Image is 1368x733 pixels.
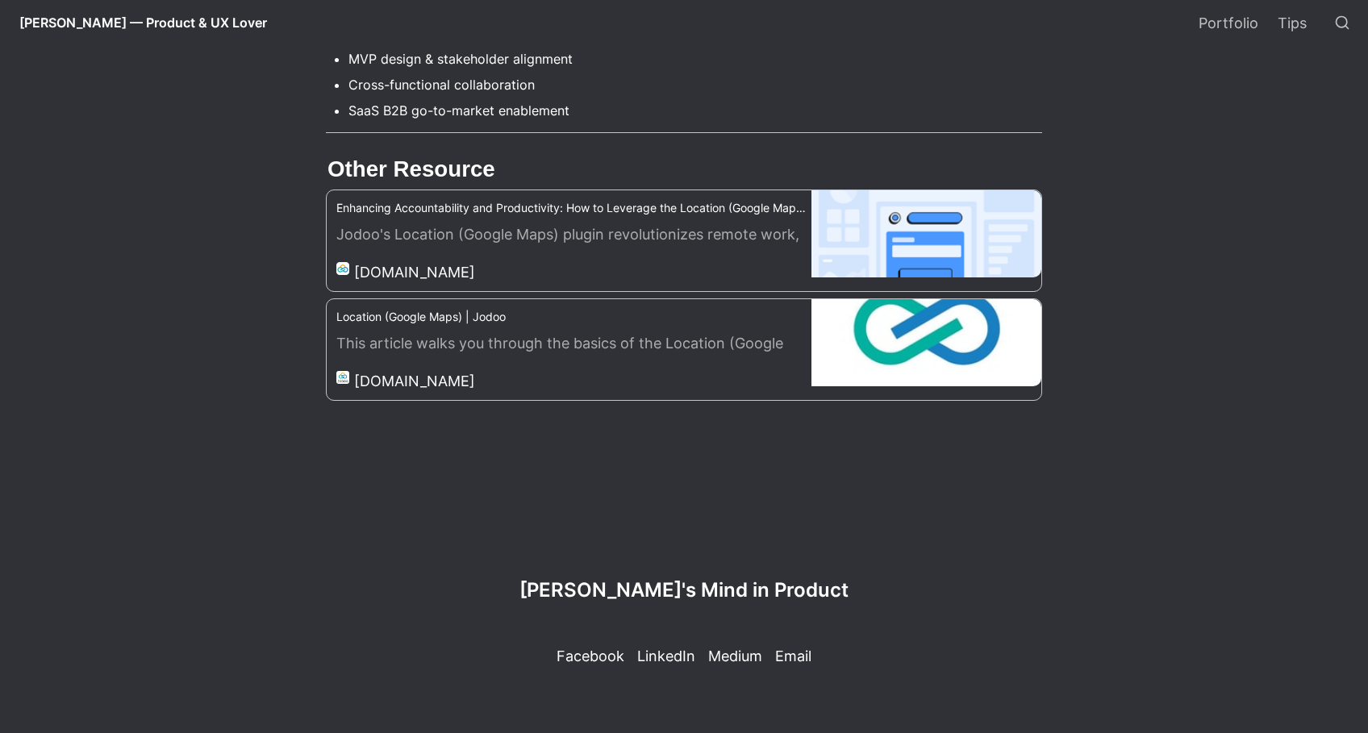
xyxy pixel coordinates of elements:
h5: Location (Google Maps) | Jodoo [336,309,811,325]
span: [PERSON_NAME]'s Mind in Product [519,578,849,602]
p: This article walks you through the basics of the Location (Google Maps) plugin and guides you to ... [336,332,811,358]
h2: Other Resource [326,152,1042,186]
h5: Enhancing Accountability and Productivity: How to Leverage the Location (Google Maps) Plugin for ... [336,200,811,216]
li: SaaS B2B go-to-market enablement [348,98,1042,123]
p: Email [775,645,811,667]
a: Medium [707,636,764,668]
p: [DOMAIN_NAME] [354,261,475,283]
a: Email [774,636,813,668]
img: favicon [336,371,349,384]
p: Facebook [557,645,624,667]
a: LinkedIn [636,636,697,668]
a: Facebook [555,636,626,668]
p: Medium [708,645,762,667]
a: [PERSON_NAME]'s Mind in Product [519,578,849,617]
span: [PERSON_NAME] — Product & UX Lover [19,15,267,31]
li: Cross-functional collaboration [348,73,1042,97]
p: Jodoo's Location (Google Maps) plugin revolutionizes remote work, offering precise tracking for c... [336,223,811,249]
a: Location (Google Maps) | JodooThis article walks you through the basics of the Location (Google M... [327,299,1041,400]
a: Enhancing Accountability and Productivity: How to Leverage the Location (Google Maps) Plugin for ... [327,190,1041,291]
p: [DOMAIN_NAME] [354,370,475,392]
li: MVP design & stakeholder alignment [348,47,1042,71]
p: LinkedIn [637,645,695,667]
img: Location (Google Maps) | Jodoo [811,299,1041,386]
img: Enhancing Accountability and Productivity: How to Leverage the Location (Google Maps) Plugin for ... [811,190,1041,277]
